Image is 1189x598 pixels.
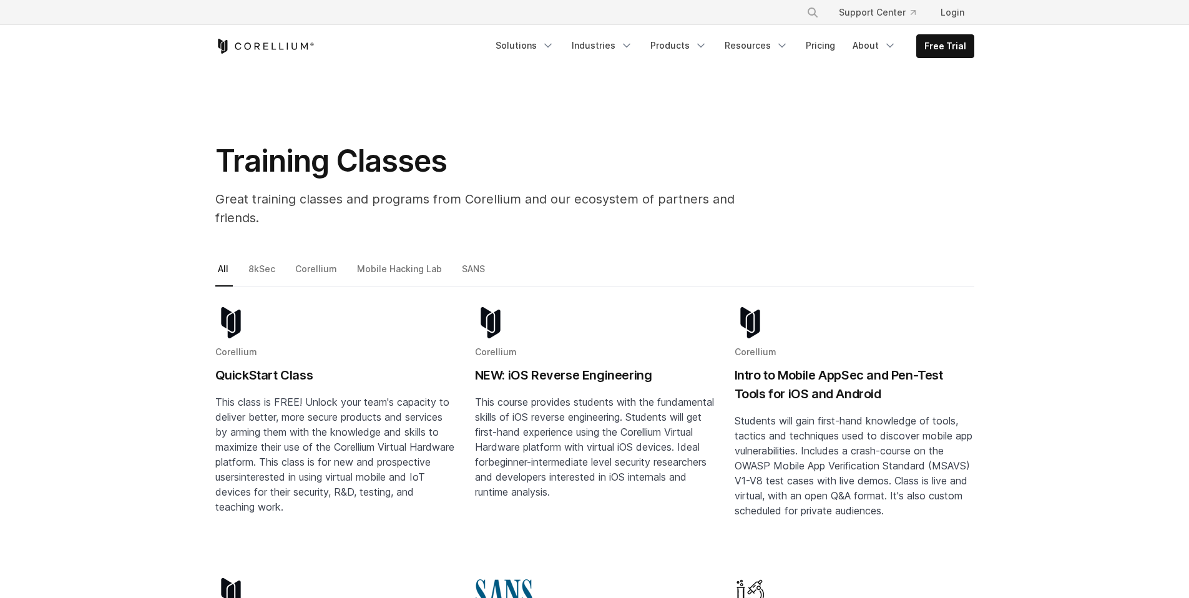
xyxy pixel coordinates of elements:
span: Corellium [215,346,257,357]
a: Free Trial [917,35,974,57]
h2: Intro to Mobile AppSec and Pen-Test Tools for iOS and Android [735,366,974,403]
h2: NEW: iOS Reverse Engineering [475,366,715,385]
a: 8kSec [246,261,280,287]
span: Students will gain first-hand knowledge of tools, tactics and techniques used to discover mobile ... [735,414,972,517]
a: Solutions [488,34,562,57]
a: Resources [717,34,796,57]
h2: QuickStart Class [215,366,455,385]
a: Blog post summary: QuickStart Class [215,307,455,558]
button: Search [801,1,824,24]
a: Support Center [829,1,926,24]
img: corellium-logo-icon-dark [475,307,506,338]
img: corellium-logo-icon-dark [735,307,766,338]
a: Products [643,34,715,57]
p: This course provides students with the fundamental skills of iOS reverse engineering. Students wi... [475,395,715,499]
a: Login [931,1,974,24]
span: This class is FREE! Unlock your team's capacity to deliver better, more secure products and servi... [215,396,454,483]
a: Blog post summary: NEW: iOS Reverse Engineering [475,307,715,558]
img: corellium-logo-icon-dark [215,307,247,338]
div: Navigation Menu [488,34,974,58]
a: Blog post summary: Intro to Mobile AppSec and Pen-Test Tools for iOS and Android [735,307,974,558]
span: Corellium [475,346,517,357]
p: Great training classes and programs from Corellium and our ecosystem of partners and friends. [215,190,777,227]
a: Corellium Home [215,39,315,54]
a: About [845,34,904,57]
a: Pricing [798,34,843,57]
span: Corellium [735,346,776,357]
a: SANS [459,261,489,287]
span: beginner-intermediate level security researchers and developers interested in iOS internals and r... [475,456,707,498]
h1: Training Classes [215,142,777,180]
a: Corellium [293,261,341,287]
span: interested in using virtual mobile and IoT devices for their security, R&D, testing, and teaching... [215,471,425,513]
a: Mobile Hacking Lab [355,261,446,287]
a: All [215,261,233,287]
div: Navigation Menu [791,1,974,24]
a: Industries [564,34,640,57]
